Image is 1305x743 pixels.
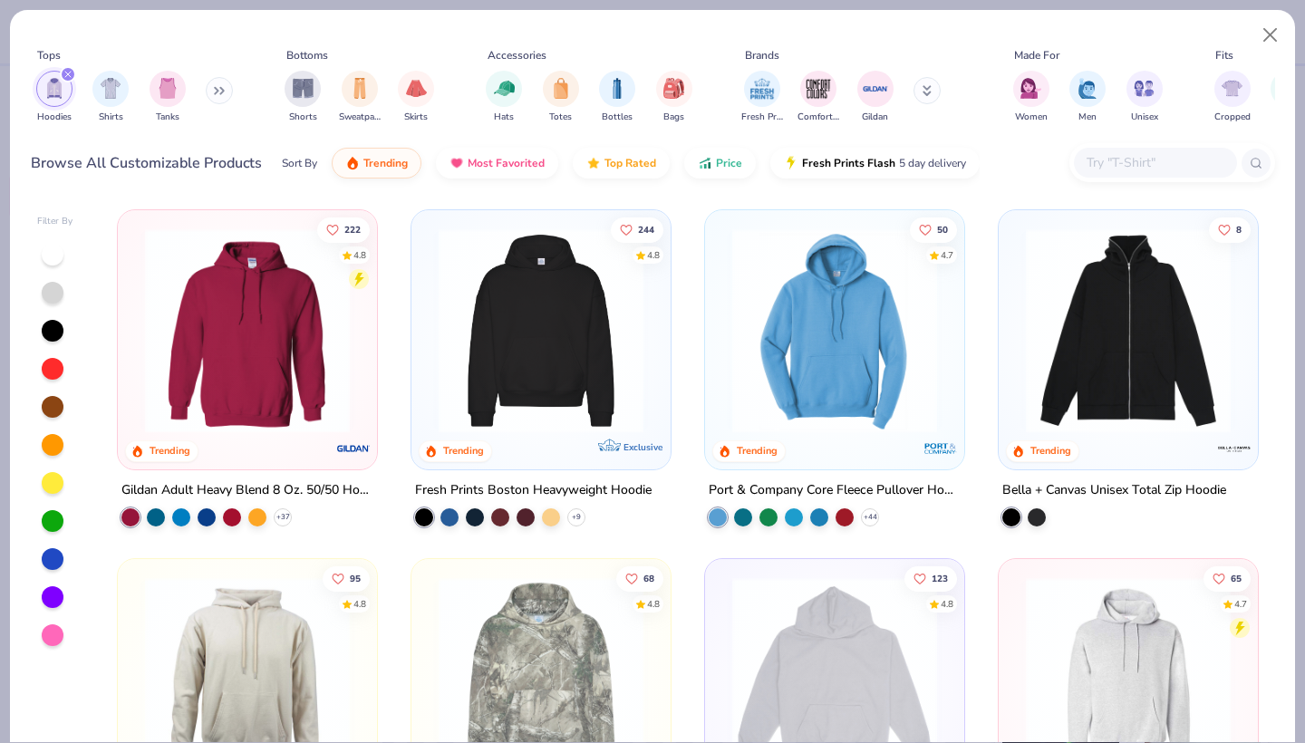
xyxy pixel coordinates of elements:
button: filter button [1013,71,1049,124]
div: Tops [37,47,61,63]
span: Top Rated [604,156,656,170]
div: Brands [745,47,779,63]
img: Unisex Image [1134,78,1155,99]
button: Like [1209,217,1251,242]
button: filter button [656,71,692,124]
button: filter button [599,71,635,124]
div: filter for Shorts [285,71,321,124]
span: 222 [345,225,362,234]
img: flash.gif [784,156,798,170]
div: filter for Comfort Colors [797,71,839,124]
div: Filter By [37,215,73,228]
div: 4.8 [941,597,953,611]
img: Hoodies Image [44,78,64,99]
div: 4.8 [354,248,367,262]
div: Sort By [282,155,317,171]
div: 4.7 [1234,597,1247,611]
div: Gildan Adult Heavy Blend 8 Oz. 50/50 Hooded Sweatshirt [121,479,373,502]
button: Like [1203,565,1251,591]
div: filter for Shirts [92,71,129,124]
span: 50 [937,225,948,234]
span: 5 day delivery [899,153,966,174]
span: Tanks [156,111,179,124]
img: 91acfc32-fd48-4d6b-bdad-a4c1a30ac3fc [430,228,652,433]
button: Like [324,565,371,591]
span: Comfort Colors [797,111,839,124]
input: Try "T-Shirt" [1085,152,1224,173]
button: Like [318,217,371,242]
span: Gildan [862,111,888,124]
div: Accessories [488,47,546,63]
span: 68 [643,574,654,583]
span: Price [716,156,742,170]
div: filter for Men [1069,71,1106,124]
div: filter for Sweatpants [339,71,381,124]
button: filter button [797,71,839,124]
div: Made For [1014,47,1059,63]
button: Fresh Prints Flash5 day delivery [770,148,980,179]
img: Bags Image [663,78,683,99]
img: Sweatpants Image [350,78,370,99]
span: Totes [549,111,572,124]
div: 4.8 [647,248,660,262]
div: Bella + Canvas Unisex Total Zip Hoodie [1002,479,1226,502]
img: Fresh Prints Image [749,75,776,102]
div: 4.8 [647,597,660,611]
span: 123 [932,574,948,583]
span: Sweatpants [339,111,381,124]
div: filter for Bottles [599,71,635,124]
img: Hats Image [494,78,515,99]
button: filter button [1069,71,1106,124]
span: Bottles [602,111,633,124]
div: filter for Fresh Prints [741,71,783,124]
button: filter button [543,71,579,124]
span: Fresh Prints [741,111,783,124]
button: Like [616,565,663,591]
div: Fits [1215,47,1233,63]
div: filter for Tanks [150,71,186,124]
span: + 37 [276,512,290,523]
button: filter button [398,71,434,124]
button: Trending [332,148,421,179]
div: filter for Skirts [398,71,434,124]
img: Port & Company logo [923,430,959,467]
div: filter for Unisex [1126,71,1163,124]
img: 1593a31c-dba5-4ff5-97bf-ef7c6ca295f9 [723,228,946,433]
img: Men Image [1078,78,1097,99]
button: filter button [92,71,129,124]
div: Fresh Prints Boston Heavyweight Hoodie [415,479,652,502]
img: Shorts Image [293,78,314,99]
div: Port & Company Core Fleece Pullover Hooded Sweatshirt [709,479,961,502]
span: Hats [494,111,514,124]
img: 01756b78-01f6-4cc6-8d8a-3c30c1a0c8ac [136,228,359,433]
button: filter button [741,71,783,124]
img: Skirts Image [406,78,427,99]
div: Bottoms [286,47,328,63]
div: 4.8 [354,597,367,611]
button: Like [910,217,957,242]
button: Price [684,148,756,179]
button: filter button [1126,71,1163,124]
span: Bags [663,111,684,124]
img: most_fav.gif [449,156,464,170]
div: Browse All Customizable Products [31,152,262,174]
img: Bottles Image [607,78,627,99]
img: TopRated.gif [586,156,601,170]
img: Totes Image [551,78,571,99]
div: filter for Women [1013,71,1049,124]
span: Fresh Prints Flash [802,156,895,170]
div: 4.7 [941,248,953,262]
button: filter button [1214,71,1251,124]
button: Close [1253,18,1288,53]
span: Women [1015,111,1048,124]
span: Skirts [404,111,428,124]
span: 65 [1231,574,1242,583]
img: Tanks Image [158,78,178,99]
img: Shirts Image [101,78,121,99]
button: filter button [285,71,321,124]
span: Men [1078,111,1097,124]
img: Gildan logo [335,430,372,467]
button: filter button [36,71,72,124]
span: Exclusive [623,441,662,453]
span: Cropped [1214,111,1251,124]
